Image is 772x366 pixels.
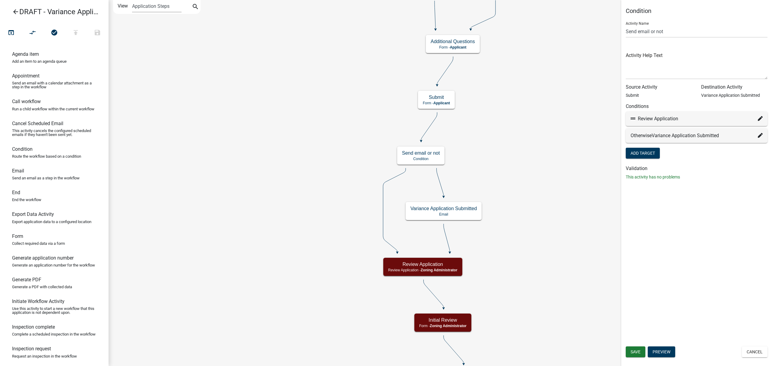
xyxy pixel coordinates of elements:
[12,8,19,17] i: arrow_back
[631,132,763,139] div: Otherwise
[72,29,79,37] i: publish
[29,29,36,37] i: compare_arrows
[701,84,767,90] h6: Destination Activity
[626,92,692,99] p: Submit
[402,157,440,161] p: Condition
[191,2,200,12] button: search
[12,176,80,180] p: Send an email as a step in the workflow
[12,51,39,57] h6: Agenda item
[423,101,450,105] p: Form -
[626,166,767,171] h6: Validation
[626,103,767,109] h6: Conditions
[388,261,457,267] h5: Review Application
[430,324,467,328] span: Zoning Administrator
[12,168,24,174] h6: Email
[419,324,467,328] p: Form -
[51,29,58,37] i: check_circle
[12,107,94,111] p: Run a child workflow within the current workflow
[626,148,660,159] button: Add Target
[94,29,101,37] i: save
[631,349,641,354] span: Save
[450,45,467,49] span: Applicant
[419,317,467,323] h5: Initial Review
[12,220,91,224] p: Export application data to a configured location
[12,241,65,245] p: Collect required data via a form
[12,298,65,304] h6: Initiate Workflow Activity
[12,277,41,282] h6: Generate PDF
[410,206,477,211] h5: Variance Application Submitted
[12,233,23,239] h6: Form
[12,190,20,195] h6: End
[631,115,763,122] div: Review Application
[701,92,767,99] p: Variance Application Submitted
[8,29,15,37] i: open_in_browser
[12,121,63,126] h6: Cancel Scheduled Email
[410,212,477,216] p: Email
[626,84,692,90] h6: Source Activity
[12,81,96,89] p: Send an email with a calendar attachment as a step in the workflow
[192,3,199,11] i: search
[431,45,475,49] p: Form -
[87,27,108,39] button: Save
[12,307,96,314] p: Use this activity to start a new workflow that this application is not dependent upon.
[433,101,450,105] span: Applicant
[12,255,74,261] h6: Generate application number
[626,7,767,14] h5: Condition
[12,346,51,352] h6: Inspection request
[12,73,40,79] h6: Appointment
[12,263,95,267] p: Generate an application number for the workflow
[5,5,99,19] a: DRAFT - Variance Application
[0,27,108,41] div: Workflow actions
[12,146,33,152] h6: Condition
[423,94,450,100] h5: Submit
[626,346,645,357] button: Save
[742,346,767,357] button: Cancel
[12,285,72,289] p: Generate a PDF with collected data
[652,133,719,138] span: Variance Application Submitted
[12,211,54,217] h6: Export Data Activity
[12,129,96,137] p: This activity cancels the configured scheduled emails if they haven't been sent yet.
[43,27,65,39] button: No problems
[12,198,41,202] p: End the workflow
[12,59,67,63] p: Add an item to an agenda queue
[12,324,55,330] h6: Inspection complete
[12,99,41,104] h6: Call workflow
[431,39,475,44] h5: Additional Questions
[12,154,81,158] p: Route the workflow based on a condition
[388,268,457,272] p: Review Application -
[626,174,767,180] p: This activity has no problems
[0,27,22,39] button: Test Workflow
[648,346,675,357] button: Preview
[12,354,77,358] p: Request an inspection in the workflow
[12,332,96,336] p: Complete a scheduled inspection in the workflow
[22,27,43,39] button: Auto Layout
[402,150,440,156] h5: Send email or not
[65,27,87,39] button: Publish
[421,268,457,272] span: Zoning Administrator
